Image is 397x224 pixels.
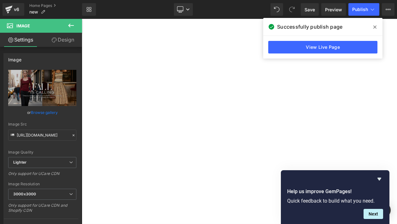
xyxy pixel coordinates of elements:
[8,130,76,141] input: Link
[29,3,82,8] a: Home Pages
[364,209,383,219] button: Next question
[8,122,76,126] div: Image Src
[376,175,383,183] button: Hide survey
[16,23,30,28] span: Image
[3,3,24,16] a: v6
[8,53,21,62] div: Image
[305,6,315,13] span: Save
[277,23,342,31] span: Successfully publish page
[31,107,58,118] a: Browse gallery
[8,150,76,154] div: Image Quality
[325,6,342,13] span: Preview
[82,3,96,16] a: New Library
[13,5,21,14] div: v6
[8,171,76,180] div: Only support for UCare CDN
[13,160,27,165] b: Lighter
[270,3,283,16] button: Undo
[352,7,368,12] span: Publish
[287,188,383,195] h2: Help us improve GemPages!
[286,3,298,16] button: Redo
[29,9,38,14] span: new
[8,203,76,217] div: Only support for UCare CDN and Shopify CDN
[268,41,377,53] a: View Live Page
[8,109,76,116] div: or
[382,3,394,16] button: More
[287,175,383,219] div: Help us improve GemPages!
[42,33,83,47] a: Design
[348,3,379,16] button: Publish
[321,3,346,16] a: Preview
[287,198,383,204] p: Quick feedback to build what you need.
[13,192,36,196] b: 3000x3000
[8,182,76,186] div: Image Resolution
